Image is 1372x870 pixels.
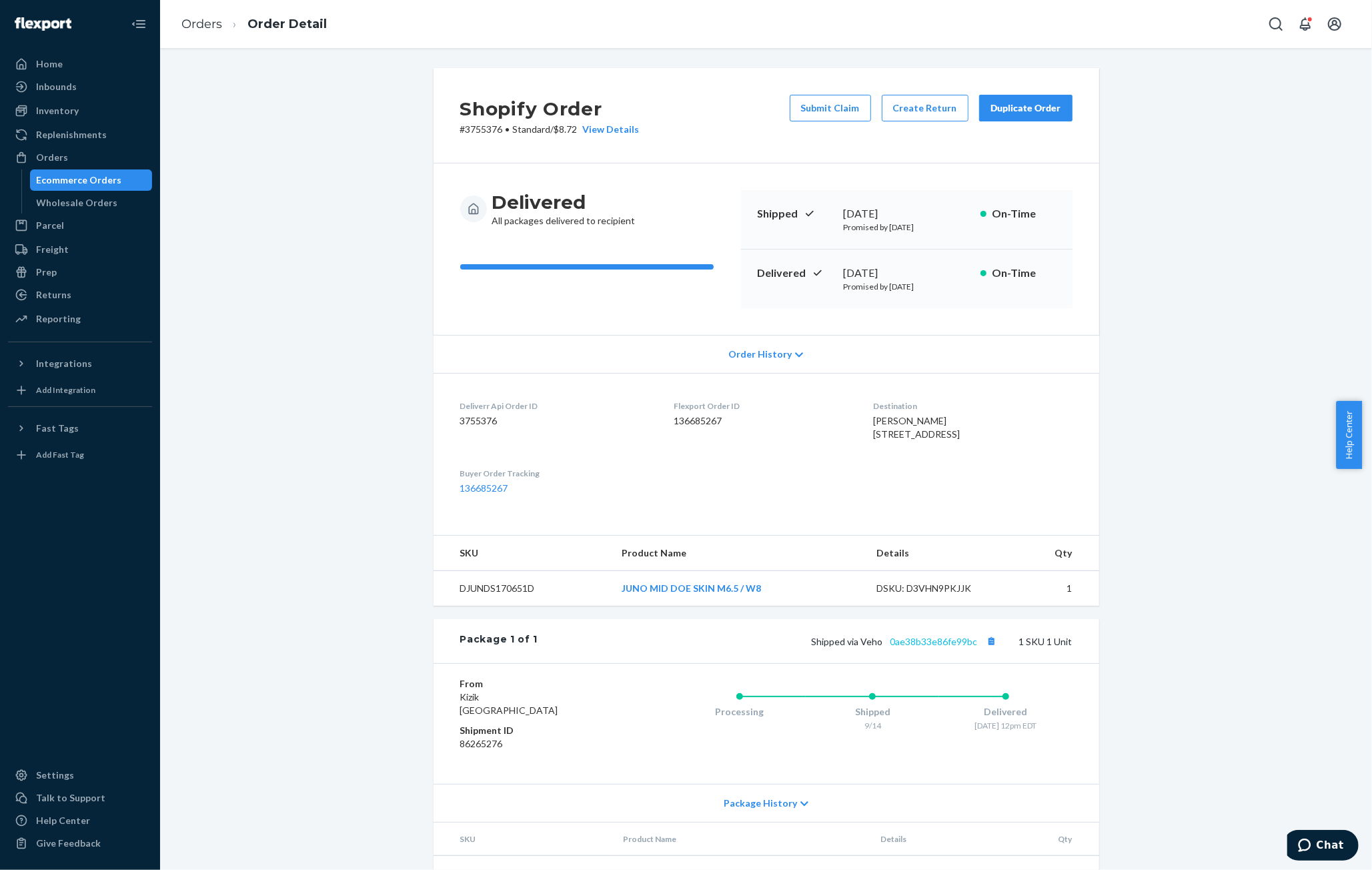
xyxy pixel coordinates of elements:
[990,101,1061,115] div: Duplicate Order
[36,57,63,71] div: Home
[460,95,640,123] h2: Shopify Order
[1012,536,1099,571] th: Qty
[1287,830,1359,863] iframe: Opens a widget where you can chat to one of our agents
[36,80,77,93] div: Inbounds
[30,192,153,213] a: Wholesale Orders
[673,705,806,719] div: Processing
[460,691,558,716] span: Kizik [GEOGRAPHIC_DATA]
[8,100,152,121] a: Inventory
[36,814,90,827] div: Help Center
[8,810,152,831] a: Help Center
[460,482,508,494] a: 136685267
[8,124,152,145] a: Replenishments
[36,128,107,141] div: Replenishments
[434,571,611,606] td: DJUNDS170651D
[873,415,960,440] span: [PERSON_NAME] [STREET_ADDRESS]
[844,266,970,281] div: [DATE]
[36,243,69,256] div: Freight
[36,357,92,370] div: Integrations
[622,582,761,594] a: JUNO MID DOE SKIN M6.5 / W8
[460,677,620,691] dt: From
[844,222,970,233] p: Promised by [DATE]
[460,632,538,650] div: Package 1 of 1
[1321,11,1348,37] button: Open account menu
[36,422,79,435] div: Fast Tags
[513,123,551,135] span: Standard
[992,266,1057,281] p: On-Time
[8,308,152,330] a: Reporting
[36,837,101,850] div: Give Feedback
[125,11,152,37] button: Close Navigation
[460,400,652,412] dt: Deliverr Api Order ID
[8,833,152,854] button: Give Feedback
[434,823,613,856] th: SKU
[36,791,105,805] div: Talk to Support
[873,400,1072,412] dt: Destination
[8,262,152,283] a: Prep
[728,348,792,361] span: Order History
[979,95,1073,121] button: Duplicate Order
[36,266,57,279] div: Prep
[8,239,152,260] a: Freight
[724,797,797,810] span: Package History
[36,219,64,232] div: Parcel
[247,17,327,31] a: Order Detail
[37,196,118,209] div: Wholesale Orders
[812,636,1000,647] span: Shipped via Veho
[15,17,71,31] img: Flexport logo
[757,206,833,222] p: Shipped
[611,536,866,571] th: Product Name
[36,449,84,460] div: Add Fast Tag
[844,206,970,222] div: [DATE]
[8,353,152,374] button: Integrations
[866,536,1012,571] th: Details
[181,17,222,31] a: Orders
[492,190,636,228] div: All packages delivered to recipient
[460,737,620,751] dd: 86265276
[876,582,1002,595] div: DSKU: D3VHN9PKJJK
[806,705,939,719] div: Shipped
[8,53,152,75] a: Home
[8,147,152,168] a: Orders
[36,288,71,302] div: Returns
[870,823,1017,856] th: Details
[890,636,978,647] a: 0ae38b33e86fe99bc
[30,169,153,191] a: Ecommerce Orders
[8,284,152,306] a: Returns
[1012,571,1099,606] td: 1
[757,266,833,281] p: Delivered
[506,123,510,135] span: •
[1292,11,1319,37] button: Open notifications
[171,5,337,44] ol: breadcrumbs
[844,281,970,292] p: Promised by [DATE]
[578,123,640,136] button: View Details
[8,765,152,786] a: Settings
[1263,11,1289,37] button: Open Search Box
[674,414,852,428] dd: 136685267
[806,720,939,731] div: 9/14
[434,536,611,571] th: SKU
[1016,823,1099,856] th: Qty
[8,215,152,236] a: Parcel
[460,123,640,136] p: # 3755376 / $8.72
[8,380,152,401] a: Add Integration
[8,418,152,439] button: Fast Tags
[460,468,652,479] dt: Buyer Order Tracking
[37,173,122,187] div: Ecommerce Orders
[613,823,870,856] th: Product Name
[882,95,968,121] button: Create Return
[538,632,1072,650] div: 1 SKU 1 Unit
[460,724,620,737] dt: Shipment ID
[8,787,152,809] button: Talk to Support
[1336,401,1362,469] button: Help Center
[674,400,852,412] dt: Flexport Order ID
[992,206,1057,222] p: On-Time
[36,104,79,117] div: Inventory
[36,769,74,782] div: Settings
[36,151,68,164] div: Orders
[36,384,95,396] div: Add Integration
[460,414,652,428] dd: 3755376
